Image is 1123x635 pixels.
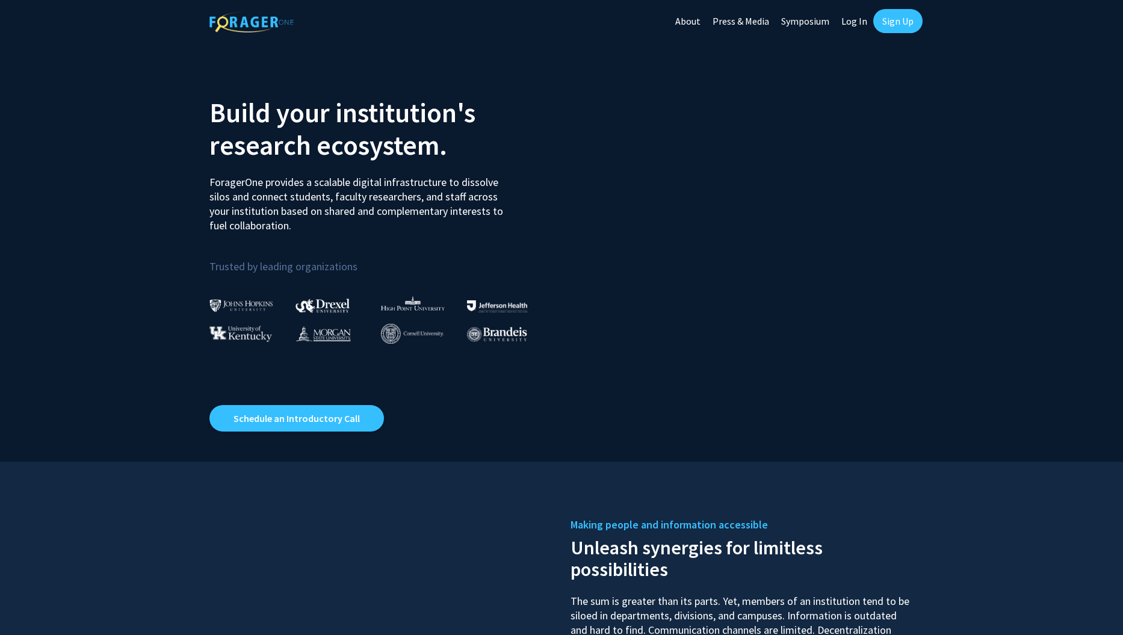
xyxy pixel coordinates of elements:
p: ForagerOne provides a scalable digital infrastructure to dissolve silos and connect students, fac... [209,166,512,233]
img: Drexel University [295,299,350,312]
img: Johns Hopkins University [209,299,273,312]
a: Sign Up [873,9,923,33]
p: Trusted by leading organizations [209,243,552,276]
img: Brandeis University [467,327,527,342]
h2: Unleash synergies for limitless possibilities [571,534,914,580]
img: ForagerOne Logo [209,11,294,33]
h2: Build your institution's research ecosystem. [209,96,552,161]
a: Opens in a new tab [209,405,384,432]
img: University of Kentucky [209,326,272,342]
img: High Point University [381,296,445,311]
img: Thomas Jefferson University [467,300,527,312]
img: Morgan State University [295,326,351,341]
img: Cornell University [381,324,444,344]
h5: Making people and information accessible [571,516,914,534]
